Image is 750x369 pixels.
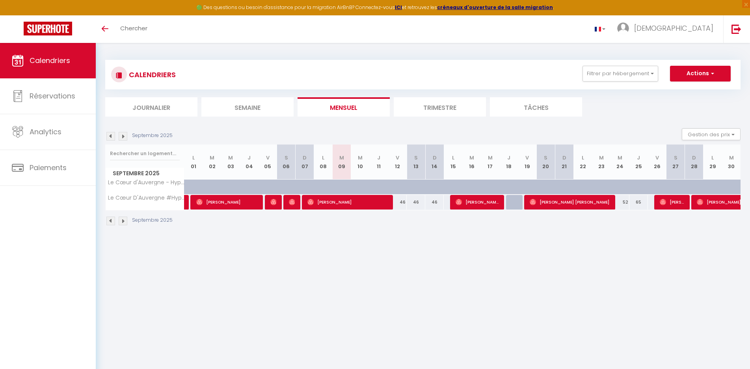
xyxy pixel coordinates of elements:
th: 22 [573,145,592,180]
abbr: S [285,154,288,161]
abbr: L [192,154,195,161]
th: 24 [611,145,629,180]
th: 27 [666,145,685,180]
a: Chercher [114,15,153,43]
abbr: M [210,154,214,161]
div: 65 [629,195,648,210]
th: 08 [314,145,333,180]
span: Réservations [30,91,75,101]
abbr: L [711,154,714,161]
th: 04 [240,145,259,180]
span: [DEMOGRAPHIC_DATA] [634,23,713,33]
th: 13 [407,145,425,180]
th: 26 [648,145,666,180]
abbr: L [322,154,324,161]
a: ... [DEMOGRAPHIC_DATA] [611,15,723,43]
li: Journalier [105,97,197,117]
th: 29 [703,145,722,180]
abbr: V [266,154,270,161]
div: 46 [407,195,425,210]
img: ... [617,22,629,34]
th: 09 [333,145,351,180]
span: Chercher [120,24,147,32]
img: Super Booking [24,22,72,35]
abbr: L [452,154,454,161]
button: Filtrer par hébergement [583,66,658,82]
span: [PERSON_NAME] [456,195,499,210]
th: 12 [388,145,407,180]
span: Le Cœur D'Auvergne #Hypercentre [107,195,186,201]
th: 01 [184,145,203,180]
input: Rechercher un logement... [110,146,180,161]
span: Calendriers [30,56,70,65]
abbr: L [582,154,584,161]
abbr: M [488,154,493,161]
th: 14 [425,145,444,180]
abbr: D [433,154,437,161]
abbr: M [339,154,344,161]
span: [PERSON_NAME] [660,195,685,210]
h3: CALENDRIERS [127,66,176,83]
th: 30 [722,145,741,180]
th: 19 [518,145,536,180]
abbr: S [414,154,418,161]
th: 15 [444,145,462,180]
button: Gestion des prix [682,128,741,140]
abbr: M [228,154,233,161]
th: 23 [592,145,611,180]
th: 10 [351,145,370,180]
span: Analytics [30,127,61,137]
th: 05 [259,145,277,180]
abbr: M [599,154,604,161]
th: 11 [370,145,388,180]
a: ICI [395,4,402,11]
th: 06 [277,145,296,180]
span: [PERSON_NAME] [289,195,295,210]
abbr: M [618,154,622,161]
span: [PERSON_NAME] [307,195,388,210]
li: Semaine [201,97,294,117]
abbr: M [729,154,734,161]
abbr: J [637,154,640,161]
th: 16 [462,145,481,180]
a: créneaux d'ouverture de la salle migration [437,4,553,11]
th: 20 [536,145,555,180]
th: 28 [685,145,703,180]
button: Actions [670,66,731,82]
li: Mensuel [298,97,390,117]
abbr: D [562,154,566,161]
span: Septembre 2025 [106,168,184,179]
span: Paiements [30,163,67,172]
abbr: S [674,154,677,161]
img: logout [731,24,741,34]
abbr: S [544,154,547,161]
span: [PERSON_NAME] [270,195,277,210]
span: Le Cœur d'Auvergne - Hypercentre Calme & Lumineux [107,180,186,185]
abbr: D [692,154,696,161]
th: 17 [481,145,499,180]
th: 18 [499,145,518,180]
abbr: M [469,154,474,161]
li: Trimestre [394,97,486,117]
th: 07 [296,145,314,180]
abbr: J [377,154,380,161]
abbr: J [507,154,510,161]
span: [PERSON_NAME] [PERSON_NAME] [530,195,610,210]
p: Septembre 2025 [132,132,173,139]
abbr: D [303,154,307,161]
div: 52 [611,195,629,210]
button: Ouvrir le widget de chat LiveChat [6,3,30,27]
th: 03 [221,145,240,180]
th: 02 [203,145,221,180]
abbr: M [358,154,363,161]
th: 25 [629,145,648,180]
span: [PERSON_NAME] [196,195,258,210]
th: 21 [555,145,573,180]
p: Septembre 2025 [132,217,173,224]
div: 46 [425,195,444,210]
abbr: V [396,154,399,161]
abbr: V [525,154,529,161]
div: 46 [388,195,407,210]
